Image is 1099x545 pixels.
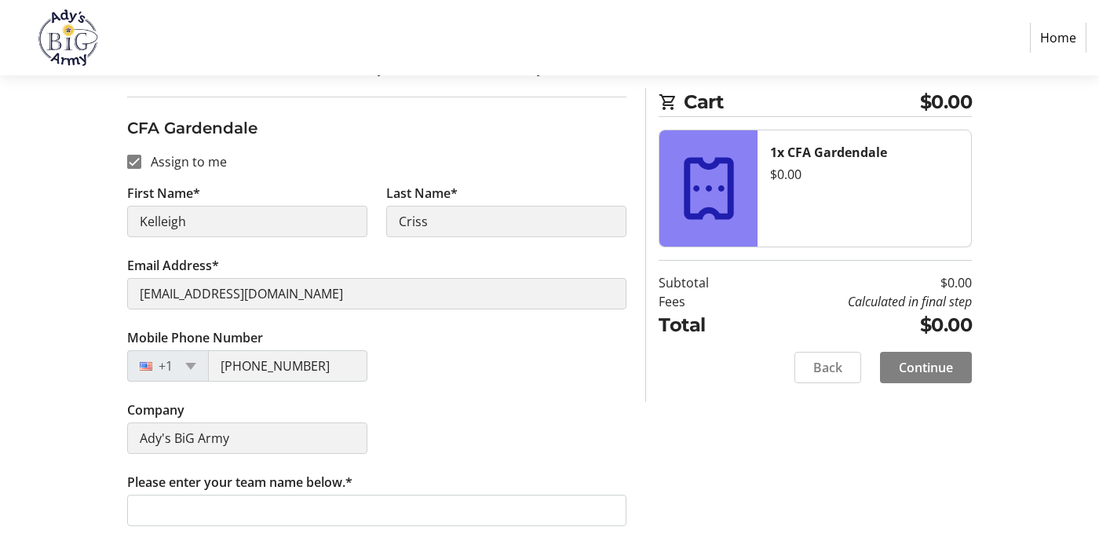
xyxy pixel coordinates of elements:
td: Fees [659,292,749,311]
label: Assign to me [141,152,227,171]
button: Back [794,352,861,383]
a: Home [1030,23,1086,53]
span: Back [813,358,842,377]
td: Total [659,311,749,339]
div: $0.00 [770,165,958,184]
td: Subtotal [659,273,749,292]
label: Please enter your team name below.* [127,473,352,492]
td: Calculated in final step [749,292,972,311]
label: Company [127,401,184,419]
label: First Name* [127,184,200,203]
label: Last Name* [386,184,458,203]
img: Ady's BiG Army's Logo [13,6,124,69]
span: Cart [684,88,920,116]
h3: CFA Gardendale [127,116,626,140]
button: Continue [880,352,972,383]
span: Continue [899,358,953,377]
td: $0.00 [749,311,972,339]
input: (201) 555-0123 [208,350,367,382]
td: $0.00 [749,273,972,292]
strong: 1x CFA Gardendale [770,144,887,161]
span: $0.00 [920,88,973,116]
label: Mobile Phone Number [127,328,263,347]
label: Email Address* [127,256,219,275]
